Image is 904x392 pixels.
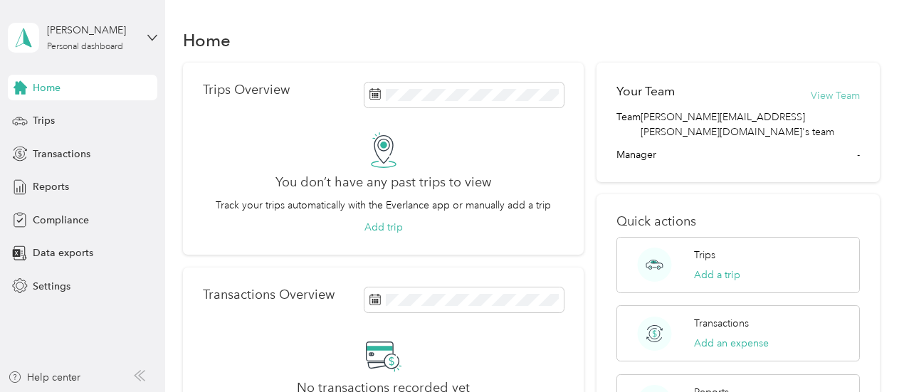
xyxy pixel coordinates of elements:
[47,43,123,51] div: Personal dashboard
[47,23,136,38] div: [PERSON_NAME]
[216,198,551,213] p: Track your trips automatically with the Everlance app or manually add a trip
[364,220,403,235] button: Add trip
[616,110,641,139] span: Team
[616,147,656,162] span: Manager
[811,88,860,103] button: View Team
[641,110,860,139] span: [PERSON_NAME][EMAIL_ADDRESS][PERSON_NAME][DOMAIN_NAME]'s team
[857,147,860,162] span: -
[203,83,290,97] p: Trips Overview
[33,179,69,194] span: Reports
[183,33,231,48] h1: Home
[33,147,90,161] span: Transactions
[694,316,749,331] p: Transactions
[824,312,904,392] iframe: Everlance-gr Chat Button Frame
[275,175,491,190] h2: You don’t have any past trips to view
[33,113,55,128] span: Trips
[694,248,715,263] p: Trips
[33,213,89,228] span: Compliance
[616,83,675,100] h2: Your Team
[33,245,93,260] span: Data exports
[33,80,61,95] span: Home
[694,336,769,351] button: Add an expense
[8,370,80,385] button: Help center
[694,267,740,282] button: Add a trip
[33,279,70,294] span: Settings
[616,214,860,229] p: Quick actions
[203,287,335,302] p: Transactions Overview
